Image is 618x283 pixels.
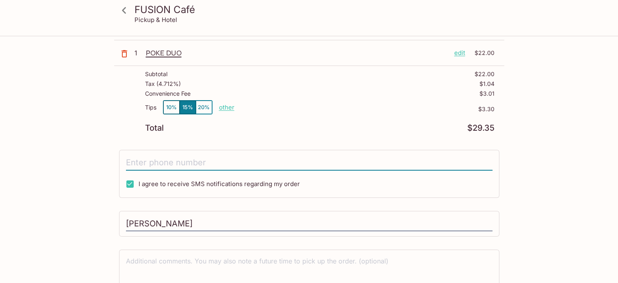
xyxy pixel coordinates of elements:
[467,124,494,132] p: $29.35
[180,101,196,114] button: 15%
[139,180,300,188] span: I agree to receive SMS notifications regarding my order
[145,124,164,132] p: Total
[145,81,181,87] p: Tax ( 4.712% )
[196,101,212,114] button: 20%
[145,104,156,111] p: Tips
[219,103,234,111] button: other
[134,3,498,16] h3: FUSION Café
[126,155,492,171] input: Enter phone number
[479,90,494,97] p: $3.01
[454,48,465,57] p: edit
[475,71,494,77] p: $22.00
[146,48,448,57] p: POKE DUO
[470,48,494,57] p: $22.00
[479,81,494,87] p: $1.04
[234,106,494,112] p: $3.30
[163,101,180,114] button: 10%
[126,216,492,232] input: Enter first and last name
[134,48,143,57] p: 1
[145,90,191,97] p: Convenience Fee
[145,71,167,77] p: Subtotal
[134,16,177,24] p: Pickup & Hotel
